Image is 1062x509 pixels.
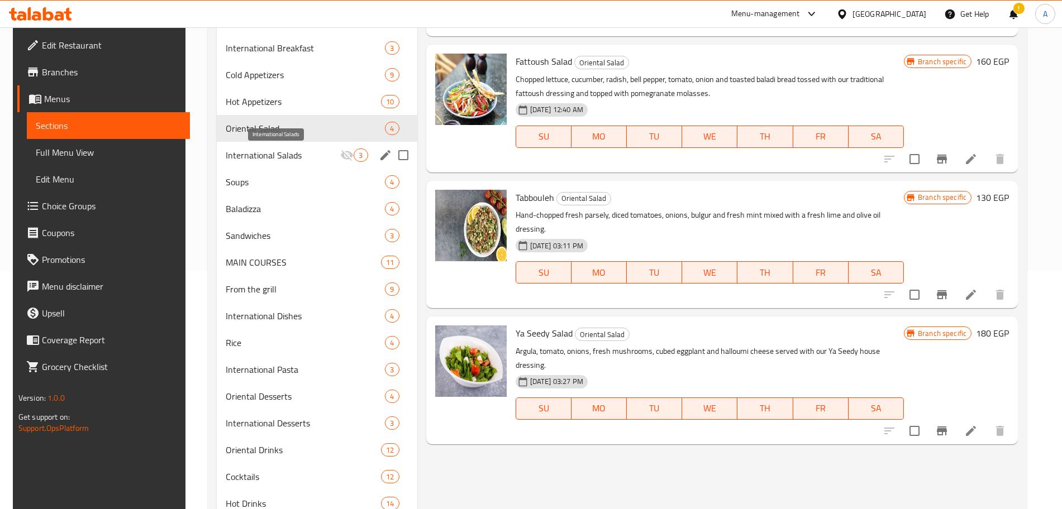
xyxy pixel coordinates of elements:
[217,356,417,383] div: International Pasta3
[385,418,398,429] span: 3
[516,397,572,420] button: SU
[18,391,46,405] span: Version:
[575,56,628,69] span: Oriental Salad
[742,265,788,281] span: TH
[849,397,904,420] button: SA
[385,390,399,403] div: items
[435,190,507,261] img: Tabbouleh
[435,325,507,397] img: Ya Seedy Salad
[226,256,381,269] div: MAIN COURSES
[226,122,385,135] div: Oriental Salad
[217,115,417,142] div: Oriental Salad4
[385,416,399,430] div: items
[526,104,588,115] span: [DATE] 12:40 AM
[382,257,398,268] span: 11
[913,192,971,203] span: Branch specific
[742,400,788,416] span: TH
[27,139,190,166] a: Full Menu View
[17,326,190,353] a: Coverage Report
[42,226,181,239] span: Coupons
[976,325,1009,341] h6: 180 EGP
[976,54,1009,69] h6: 160 EGP
[742,128,788,145] span: TH
[340,148,354,162] svg: Inactive section
[42,39,181,52] span: Edit Restaurant
[17,246,190,273] a: Promotions
[226,95,381,108] span: Hot Appetizers
[226,336,385,349] span: Rice
[226,68,385,81] div: Cold Appetizers
[226,41,385,55] div: International Breakfast
[42,65,181,79] span: Branches
[576,265,622,281] span: MO
[385,391,398,402] span: 4
[903,419,926,443] span: Select to update
[17,32,190,59] a: Edit Restaurant
[217,436,417,463] div: Oriental Drinks12
[36,172,181,186] span: Edit Menu
[385,231,398,241] span: 3
[226,175,385,189] span: Soups
[964,424,978,438] a: Edit menu item
[382,445,398,455] span: 12
[572,397,627,420] button: MO
[217,249,417,276] div: MAIN COURSES11
[226,470,381,483] div: Cocktails
[381,443,399,457] div: items
[687,400,733,416] span: WE
[385,363,399,376] div: items
[42,360,181,373] span: Grocery Checklist
[385,175,399,189] div: items
[964,152,978,166] a: Edit menu item
[521,265,567,281] span: SU
[526,241,588,251] span: [DATE] 03:11 PM
[853,128,899,145] span: SA
[226,416,385,430] div: International Desserts
[226,390,385,403] span: Oriental Desserts
[631,400,678,416] span: TU
[556,192,611,205] div: Oriental Salad
[853,265,899,281] span: SA
[627,261,682,284] button: TU
[572,261,627,284] button: MO
[42,306,181,320] span: Upsell
[385,311,398,321] span: 4
[226,282,385,296] span: From the grill
[987,417,1013,444] button: delete
[521,400,567,416] span: SU
[737,397,793,420] button: TH
[964,288,978,301] a: Edit menu item
[631,265,678,281] span: TU
[627,397,682,420] button: TU
[385,41,399,55] div: items
[17,85,190,112] a: Menus
[226,309,385,323] span: International Dishes
[576,128,622,145] span: MO
[849,261,904,284] button: SA
[682,397,737,420] button: WE
[354,150,367,161] span: 3
[687,128,733,145] span: WE
[17,273,190,300] a: Menu disclaimer
[385,68,399,81] div: items
[226,443,381,457] div: Oriental Drinks
[217,302,417,329] div: International Dishes4
[377,147,394,164] button: edit
[516,344,904,372] p: Argula, tomato, onions, fresh mushrooms, cubed eggplant and halloumi cheese served with our Ya Se...
[47,391,65,405] span: 1.0.0
[217,222,417,249] div: Sandwiches3
[798,128,844,145] span: FR
[17,353,190,380] a: Grocery Checklist
[18,421,89,435] a: Support.OpsPlatform
[217,195,417,222] div: Baladizza4
[575,328,629,341] span: Oriental Salad
[18,410,70,424] span: Get support on:
[42,253,181,266] span: Promotions
[435,54,507,125] img: Fattoush Salad
[385,284,398,295] span: 9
